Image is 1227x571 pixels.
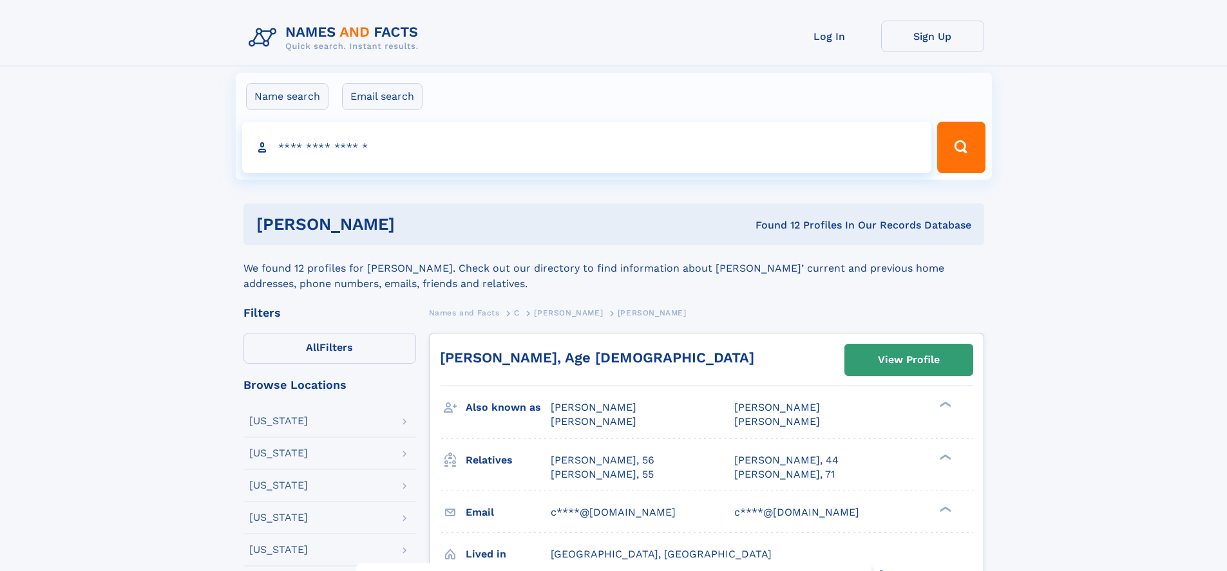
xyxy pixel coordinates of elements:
[243,333,416,364] label: Filters
[243,21,429,55] img: Logo Names and Facts
[575,218,971,232] div: Found 12 Profiles In Our Records Database
[243,379,416,391] div: Browse Locations
[734,401,820,413] span: [PERSON_NAME]
[551,453,654,467] a: [PERSON_NAME], 56
[306,341,319,353] span: All
[551,548,772,560] span: [GEOGRAPHIC_DATA], [GEOGRAPHIC_DATA]
[881,21,984,52] a: Sign Up
[256,216,575,232] h1: [PERSON_NAME]
[249,480,308,491] div: [US_STATE]
[734,453,839,467] a: [PERSON_NAME], 44
[937,505,952,513] div: ❯
[249,512,308,523] div: [US_STATE]
[342,83,423,110] label: Email search
[937,453,952,461] div: ❯
[534,308,603,317] span: [PERSON_NAME]
[429,304,500,321] a: Names and Facts
[242,122,932,173] input: search input
[249,448,308,458] div: [US_STATE]
[466,449,551,471] h3: Relatives
[845,344,973,375] a: View Profile
[243,245,984,292] div: We found 12 profiles for [PERSON_NAME]. Check out our directory to find information about [PERSON...
[551,401,636,413] span: [PERSON_NAME]
[466,397,551,418] h3: Also known as
[466,543,551,565] h3: Lived in
[551,467,654,482] a: [PERSON_NAME], 55
[734,467,835,482] a: [PERSON_NAME], 71
[878,345,940,375] div: View Profile
[246,83,328,110] label: Name search
[618,308,687,317] span: [PERSON_NAME]
[514,308,520,317] span: C
[551,415,636,427] span: [PERSON_NAME]
[440,350,754,366] a: [PERSON_NAME], Age [DEMOGRAPHIC_DATA]
[534,304,603,321] a: [PERSON_NAME]
[937,400,952,409] div: ❯
[937,122,985,173] button: Search Button
[243,307,416,319] div: Filters
[514,304,520,321] a: C
[734,415,820,427] span: [PERSON_NAME]
[249,545,308,555] div: [US_STATE]
[466,501,551,523] h3: Email
[778,21,881,52] a: Log In
[249,416,308,426] div: [US_STATE]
